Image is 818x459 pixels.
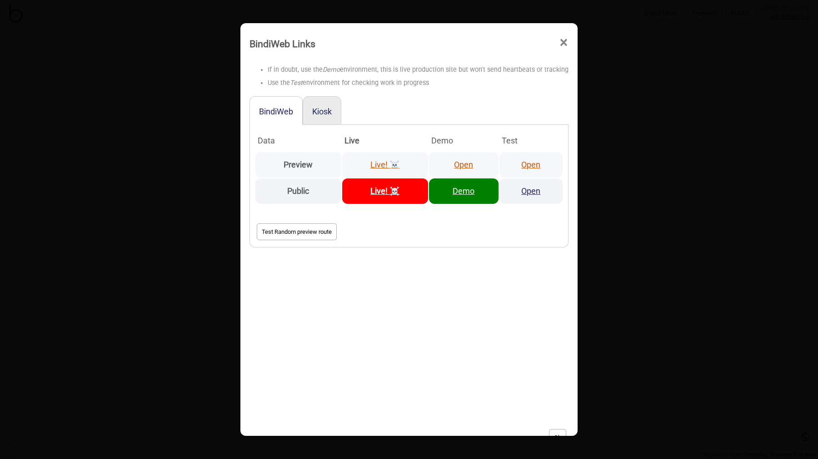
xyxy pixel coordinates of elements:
[312,107,332,116] button: Kiosk
[323,66,340,74] i: Demo
[521,186,540,196] a: Open
[290,79,303,87] i: Test
[268,64,569,77] li: If in doubt, use the environment, this is live production site but won't send heartbeats or tracking
[429,130,499,151] th: Demo
[521,160,540,169] a: Open
[549,429,566,446] button: Ok
[284,160,313,169] strong: Preview
[344,136,359,145] strong: Live
[559,28,569,58] span: ×
[370,160,399,169] a: Live! ☠️
[249,34,315,54] div: BindiWeb Links
[259,107,293,116] button: BindiWeb
[499,130,563,151] th: Test
[370,186,399,196] a: Live! ☠️
[257,223,337,240] button: Test Random preview route
[453,186,474,196] a: Demo
[454,160,473,169] a: Open
[268,77,569,90] li: Use the environment for checking work in progress
[255,130,341,151] th: Data
[287,186,309,196] strong: Public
